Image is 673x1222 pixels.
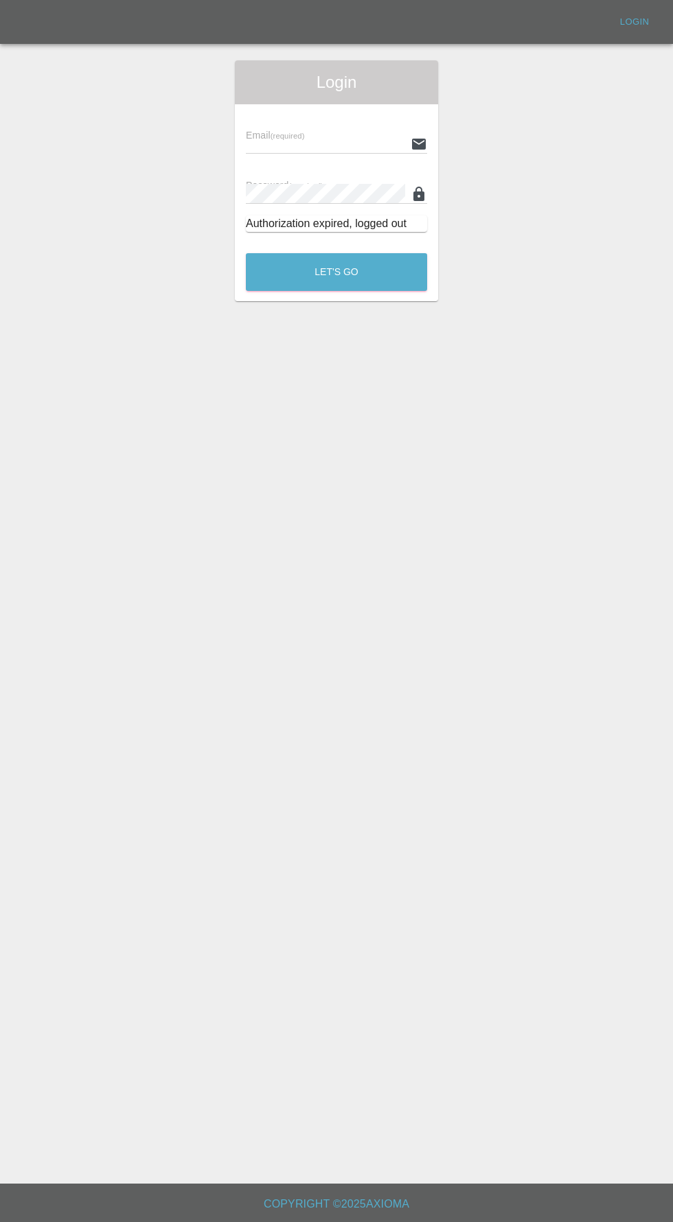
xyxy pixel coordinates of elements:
button: Let's Go [246,253,427,291]
small: (required) [289,182,323,190]
span: Login [246,71,427,93]
span: Email [246,130,304,141]
a: Login [613,12,657,33]
small: (required) [271,132,305,140]
h6: Copyright © 2025 Axioma [11,1195,662,1214]
div: Authorization expired, logged out [246,215,427,232]
span: Password [246,180,323,191]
